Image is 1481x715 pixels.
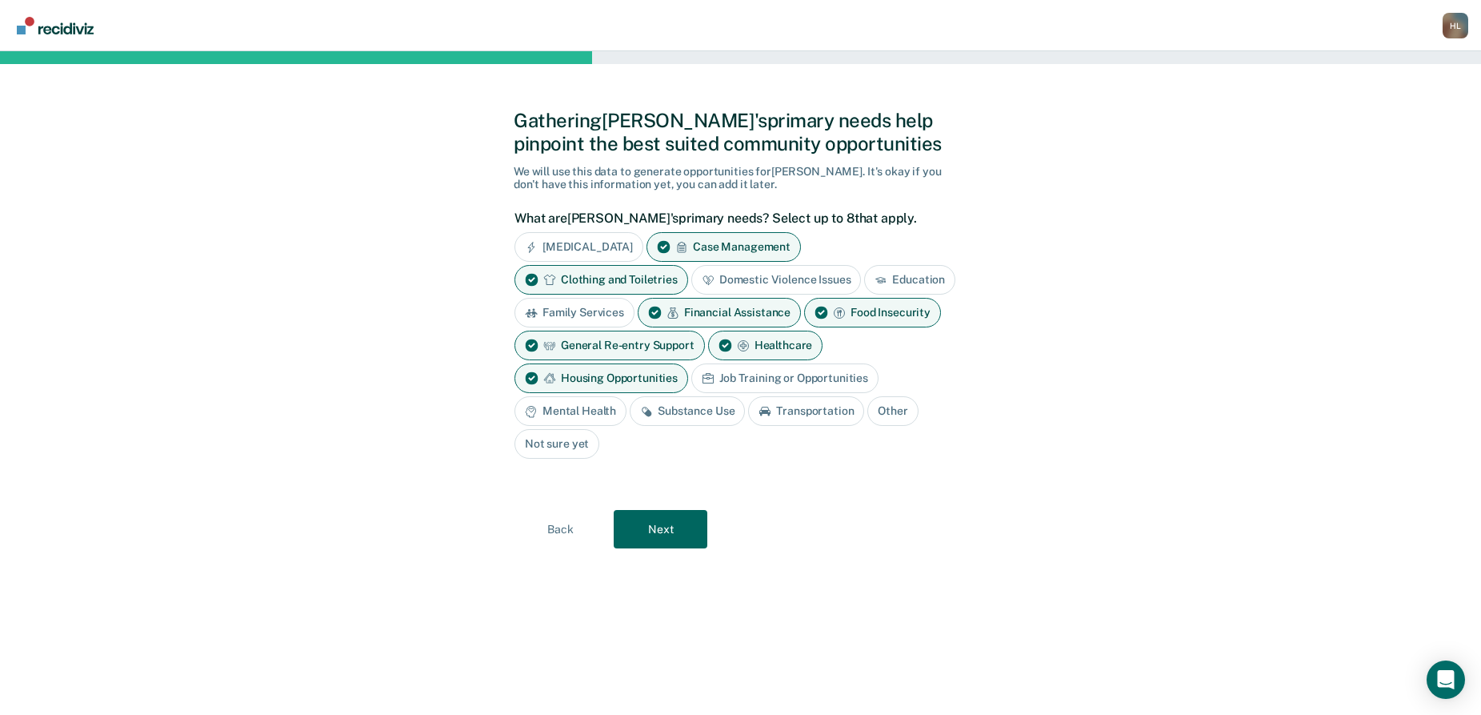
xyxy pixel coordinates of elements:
div: Other [867,396,918,426]
button: Next [614,510,707,548]
label: What are [PERSON_NAME]'s primary needs? Select up to 8 that apply. [514,211,959,226]
div: Housing Opportunities [514,364,688,393]
div: Healthcare [708,331,823,360]
div: Job Training or Opportunities [691,364,879,393]
div: [MEDICAL_DATA] [514,232,643,262]
div: Food Insecurity [804,298,941,327]
div: We will use this data to generate opportunities for [PERSON_NAME] . It's okay if you don't have t... [514,165,967,192]
div: Mental Health [514,396,626,426]
div: Education [864,265,955,295]
div: Financial Assistance [638,298,801,327]
div: Transportation [748,396,864,426]
div: Case Management [646,232,801,262]
div: Clothing and Toiletries [514,265,688,295]
div: Gathering [PERSON_NAME]'s primary needs help pinpoint the best suited community opportunities [514,109,967,155]
img: Recidiviz [17,17,94,34]
button: Profile dropdown button [1443,13,1468,38]
div: H L [1443,13,1468,38]
div: Family Services [514,298,634,327]
div: General Re-entry Support [514,331,705,360]
div: Open Intercom Messenger [1427,661,1465,699]
div: Not sure yet [514,429,599,459]
button: Back [514,510,607,548]
div: Substance Use [630,396,745,426]
div: Domestic Violence Issues [691,265,862,295]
